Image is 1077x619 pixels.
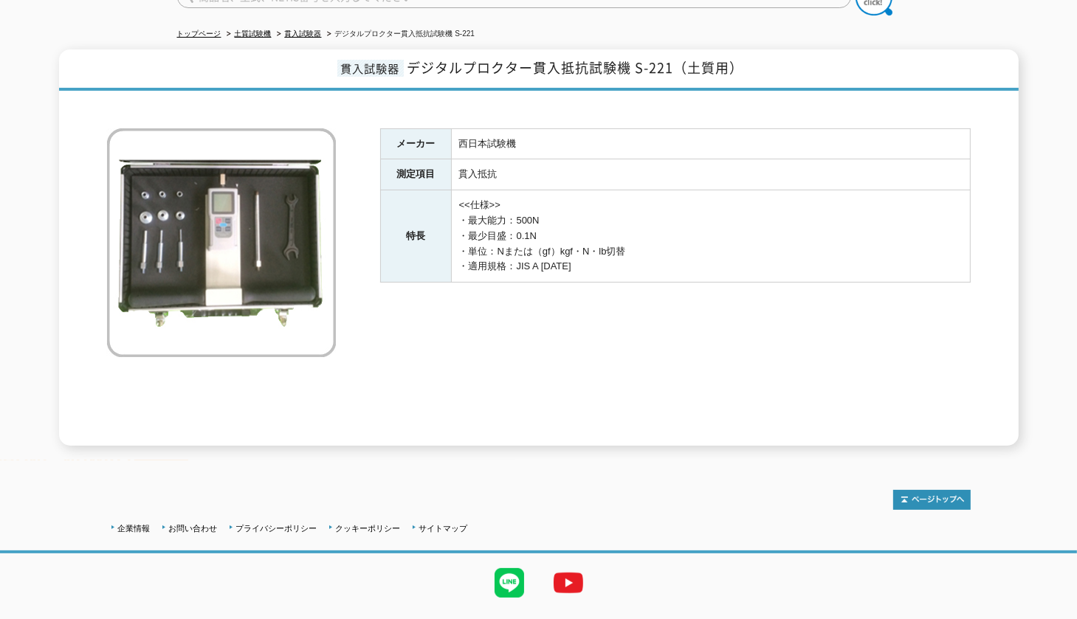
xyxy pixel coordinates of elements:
th: メーカー [380,128,451,159]
li: デジタルプロクター貫入抵抗試験機 S-221 [324,27,475,42]
img: トップページへ [893,490,971,510]
a: クッキーポリシー [336,524,401,533]
td: <<仕様>> ・最大能力：500N ・最少目盛：0.1N ・単位：Nまたは（gf）kgf・N・lb切替 ・適用規格：JIS A [DATE] [451,190,970,283]
th: 特長 [380,190,451,283]
a: トップページ [177,30,221,38]
a: お問い合わせ [169,524,218,533]
img: YouTube [539,553,598,612]
a: 貫入試験器 [285,30,322,38]
span: デジタルプロクター貫入抵抗試験機 S-221（土質用） [407,58,744,77]
a: サイトマップ [419,524,468,533]
th: 測定項目 [380,159,451,190]
a: プライバシーポリシー [236,524,317,533]
td: 貫入抵抗 [451,159,970,190]
img: LINE [480,553,539,612]
td: 西日本試験機 [451,128,970,159]
a: 企業情報 [118,524,151,533]
span: 貫入試験器 [337,60,404,77]
img: デジタルプロクター貫入抵抗試験機 S-221 [107,128,336,357]
a: 土質試験機 [235,30,272,38]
